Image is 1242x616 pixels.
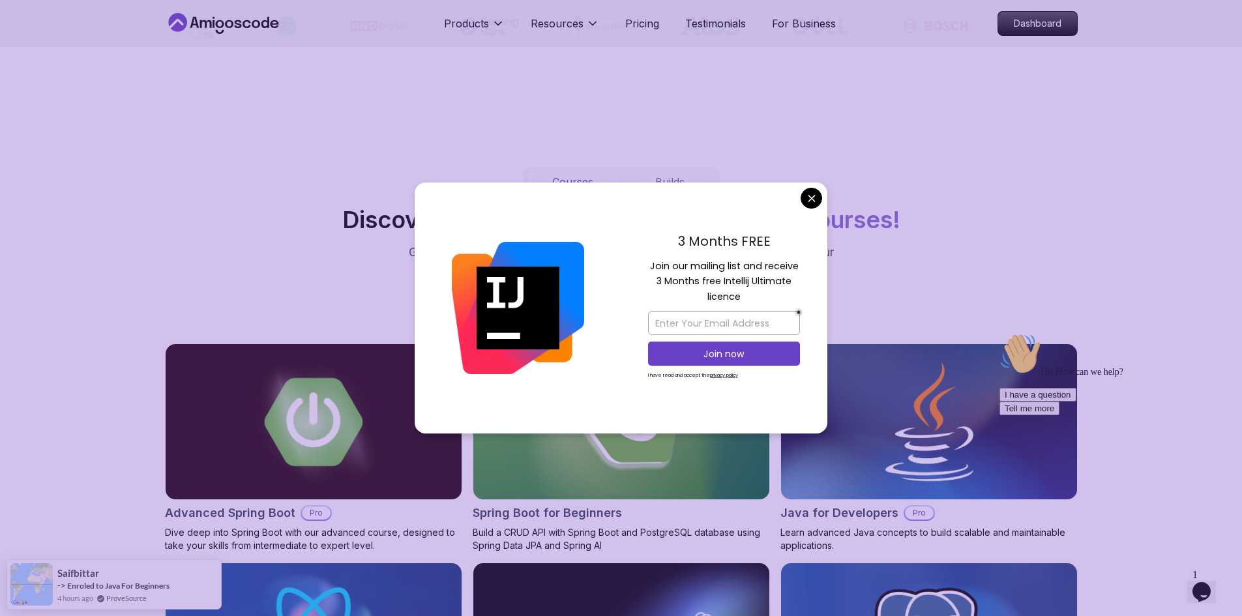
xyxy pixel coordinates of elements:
[994,328,1229,557] iframe: chat widget
[444,16,489,31] p: Products
[473,526,770,552] p: Build a CRUD API with Spring Boot and PostgreSQL database using Spring Data JPA and Spring AI
[106,593,147,604] a: ProveSource
[905,506,934,520] p: Pro
[5,39,129,49] span: Hi! How can we help?
[1187,564,1229,603] iframe: chat widget
[781,344,1077,499] img: Java for Developers card
[5,5,47,47] img: :wave:
[302,506,331,520] p: Pro
[5,5,240,87] div: 👋Hi! How can we help?I have a questionTell me more
[444,16,505,42] button: Products
[57,593,93,604] span: 4 hours ago
[473,344,770,552] a: Spring Boot for Beginners cardNEWSpring Boot for BeginnersBuild a CRUD API with Spring Boot and P...
[67,581,170,591] a: Enroled to Java For Beginners
[57,580,66,591] span: ->
[625,16,659,31] a: Pricing
[780,526,1078,552] p: Learn advanced Java concepts to build scalable and maintainable applications.
[531,16,599,42] button: Resources
[342,207,900,233] h2: Discover Amigoscode's Latest
[10,563,53,606] img: provesource social proof notification image
[57,568,99,579] span: saifbittar
[5,74,65,87] button: Tell me more
[527,171,619,193] button: Courses
[780,344,1078,552] a: Java for Developers cardJava for DevelopersProLearn advanced Java concepts to build scalable and ...
[166,344,462,499] img: Advanced Spring Boot card
[165,526,462,552] p: Dive deep into Spring Boot with our advanced course, designed to take your skills from intermedia...
[402,243,840,280] p: Get unlimited access to coding , , and . Start your journey or level up your career with Amigosco...
[5,60,82,74] button: I have a question
[780,504,898,522] h2: Java for Developers
[772,16,836,31] a: For Business
[531,16,584,31] p: Resources
[998,12,1077,35] p: Dashboard
[624,171,716,193] button: Builds
[165,504,295,522] h2: Advanced Spring Boot
[998,11,1078,36] a: Dashboard
[473,504,622,522] h2: Spring Boot for Beginners
[165,344,462,552] a: Advanced Spring Boot cardAdvanced Spring BootProDive deep into Spring Boot with our advanced cour...
[685,16,746,31] a: Testimonials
